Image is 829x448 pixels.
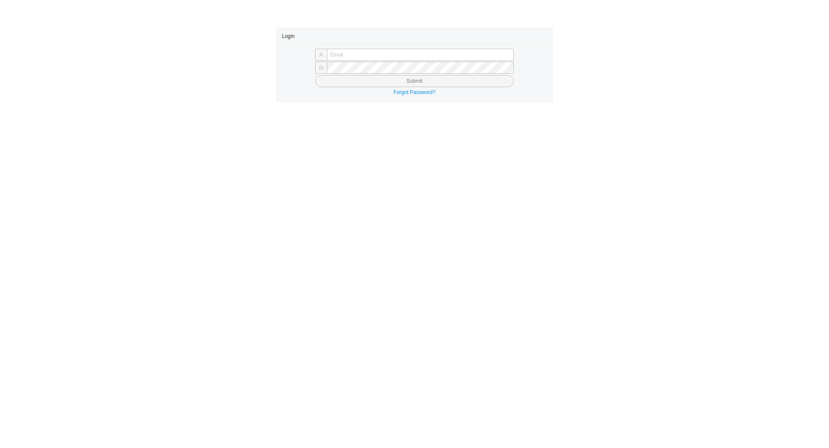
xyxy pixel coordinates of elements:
input: Email [327,49,514,61]
span: lock [319,65,324,70]
a: Forgot Password? [393,89,435,95]
span: user [319,52,324,57]
div: Login [282,28,547,44]
button: Submit [315,75,514,87]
